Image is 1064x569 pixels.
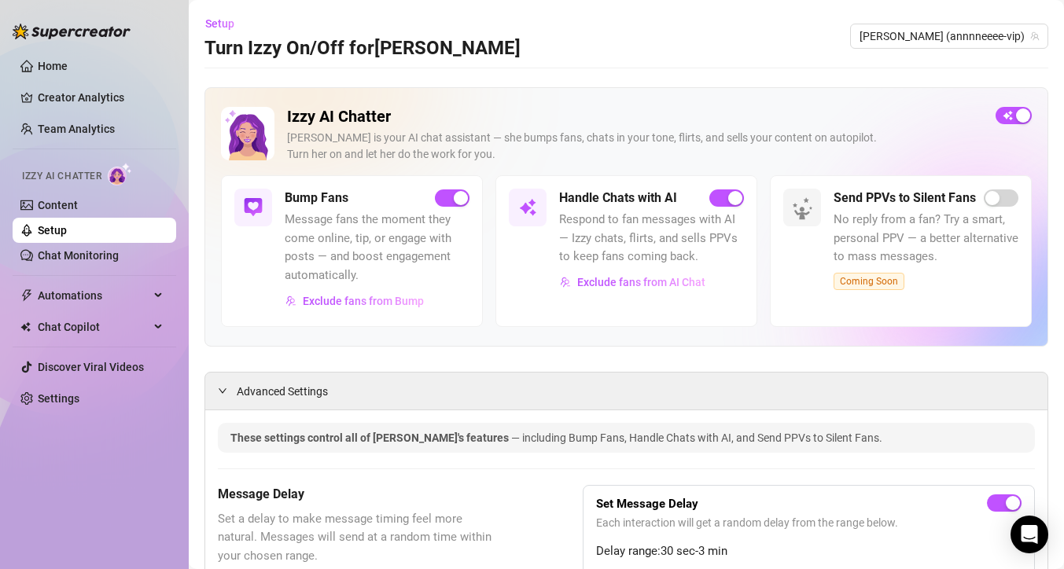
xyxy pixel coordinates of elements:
span: These settings control all of [PERSON_NAME]'s features [230,431,511,444]
span: thunderbolt [20,289,33,302]
div: [PERSON_NAME] is your AI chat assistant — she bumps fans, chats in your tone, flirts, and sells y... [287,130,983,163]
span: expanded [218,386,227,395]
span: Anne (annnneeee-vip) [860,24,1039,48]
div: Open Intercom Messenger [1011,516,1048,553]
img: svg%3e [560,277,571,288]
h5: Message Delay [218,485,504,504]
a: Team Analytics [38,123,115,135]
img: logo-BBDzfeDw.svg [13,24,131,39]
span: Each interaction will get a random delay from the range below. [596,514,1022,531]
a: Home [38,60,68,72]
a: Creator Analytics [38,85,164,110]
img: svg%3e [244,198,263,217]
span: — including Bump Fans, Handle Chats with AI, and Send PPVs to Silent Fans. [511,431,882,444]
img: svg%3e [285,296,296,307]
span: Coming Soon [834,273,904,290]
img: Izzy AI Chatter [221,107,274,160]
h5: Handle Chats with AI [559,189,677,207]
a: Settings [38,392,79,405]
button: Setup [204,11,247,36]
span: Chat Copilot [38,314,149,340]
a: Discover Viral Videos [38,361,144,373]
span: Setup [205,17,234,30]
span: Automations [38,283,149,308]
span: No reply from a fan? Try a smart, personal PPV — a better alternative to mass messages. [834,211,1018,266]
span: team [1030,31,1040,41]
img: AI Chatter [108,163,132,185]
h5: Send PPVs to Silent Fans [834,189,976,207]
span: Exclude fans from Bump [303,295,424,307]
span: Respond to fan messages with AI — Izzy chats, flirts, and sells PPVs to keep fans coming back. [559,211,744,266]
span: Delay range: 30 sec - 3 min [596,542,1022,561]
a: Chat Monitoring [38,249,119,262]
button: Exclude fans from AI Chat [559,270,706,295]
h5: Bump Fans [285,189,348,207]
div: expanded [218,382,237,399]
strong: Set Message Delay [596,497,698,511]
h3: Turn Izzy On/Off for [PERSON_NAME] [204,36,521,61]
a: Setup [38,224,67,237]
img: Chat Copilot [20,321,31,332]
h2: Izzy AI Chatter [287,107,983,127]
span: Message fans the moment they come online, tip, or engage with posts — and boost engagement automa... [285,211,469,284]
button: Exclude fans from Bump [285,288,425,314]
span: Advanced Settings [237,383,328,400]
img: svg%3e [518,198,537,217]
span: Exclude fans from AI Chat [577,276,705,288]
span: Izzy AI Chatter [22,169,101,184]
a: Content [38,199,78,211]
img: silent-fans-ppv-o-N6Mmdf.svg [792,197,817,222]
